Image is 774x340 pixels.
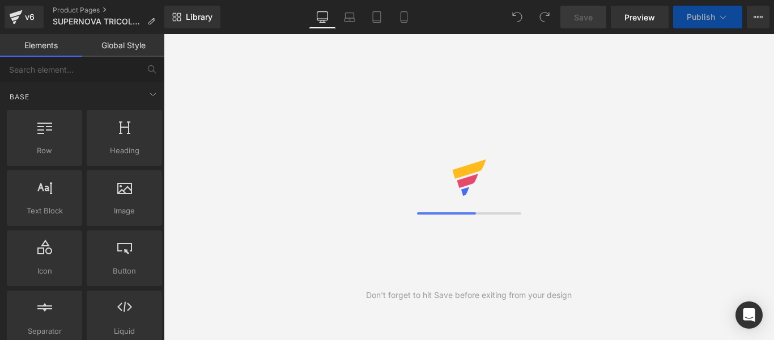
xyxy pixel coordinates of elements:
[687,12,715,22] span: Publish
[164,6,220,28] a: New Library
[624,11,655,23] span: Preview
[10,205,79,217] span: Text Block
[735,301,763,329] div: Open Intercom Messenger
[673,6,742,28] button: Publish
[90,265,159,277] span: Button
[10,265,79,277] span: Icon
[363,6,390,28] a: Tablet
[53,17,143,26] span: SUPERNOVA TRICOLOR
[8,91,31,102] span: Base
[90,325,159,337] span: Liquid
[90,205,159,217] span: Image
[309,6,336,28] a: Desktop
[747,6,769,28] button: More
[5,6,44,28] a: v6
[336,6,363,28] a: Laptop
[23,10,37,24] div: v6
[186,12,212,22] span: Library
[90,145,159,157] span: Heading
[53,6,164,15] a: Product Pages
[10,145,79,157] span: Row
[366,289,572,301] div: Don't forget to hit Save before exiting from your design
[82,34,164,57] a: Global Style
[10,325,79,337] span: Separator
[390,6,418,28] a: Mobile
[574,11,593,23] span: Save
[611,6,669,28] a: Preview
[533,6,556,28] button: Redo
[506,6,529,28] button: Undo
